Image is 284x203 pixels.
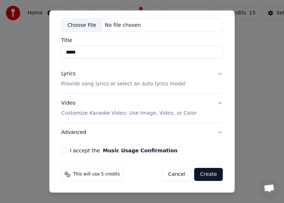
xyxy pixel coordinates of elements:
[70,5,84,10] label: Audio
[194,168,223,181] button: Create
[103,148,177,153] button: I accept the
[99,5,113,10] label: Video
[61,80,185,88] p: Provide song lyrics or select an auto lyrics model
[61,94,223,123] button: VideoCustomize Karaoke Video: Use Image, Video, or Color
[61,100,197,117] div: Video
[61,110,197,117] p: Customize Karaoke Video: Use Image, Video, or Color
[61,123,223,142] button: Advanced
[61,38,223,43] label: Title
[102,21,144,29] div: No file chosen
[73,172,120,177] span: This will use 5 credits
[70,148,177,153] label: I accept the
[162,168,191,181] button: Cancel
[128,5,138,10] label: URL
[61,70,75,77] div: Lyrics
[61,64,223,93] button: LyricsProvide song lyrics or select an auto lyrics model
[62,18,102,31] div: Choose File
